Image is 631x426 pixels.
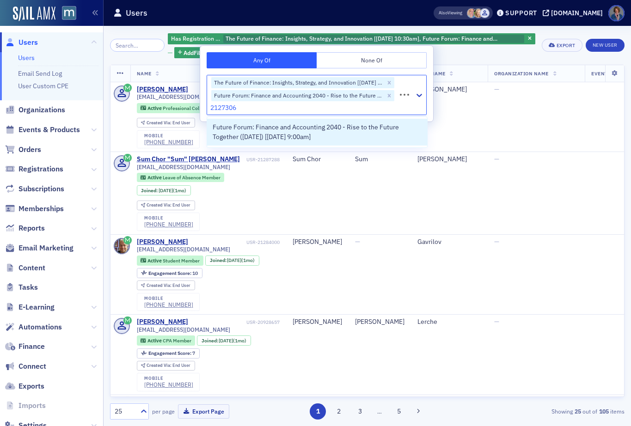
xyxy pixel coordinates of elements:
span: Created Via : [147,282,172,288]
button: Export [542,39,582,52]
div: Engagement Score: 10 [137,268,202,278]
span: Professional Colleague [163,105,214,111]
div: Remove The Future of Finance: Insights, Strategy, and Innovation [9/29/2025 10:30am] [384,77,394,88]
span: Active [147,337,163,344]
div: (1mo) [159,188,186,194]
span: [EMAIL_ADDRESS][DOMAIN_NAME] [137,246,230,253]
span: — [494,155,499,163]
span: Organizations [18,105,65,115]
button: AddFilter [174,47,212,59]
a: New User [586,39,625,52]
button: None Of [317,52,427,68]
a: Active Professional Colleague [141,105,214,111]
span: Profile [608,5,625,21]
div: Gavrilov [417,238,481,246]
button: 2 [331,403,347,420]
span: Student Member [163,257,200,264]
a: User Custom CPE [18,82,68,90]
span: Memberships [18,204,64,214]
span: Add Filter [184,49,208,57]
div: [PERSON_NAME] [293,318,342,326]
span: E-Learning [18,302,55,312]
span: Engagement Score : [148,350,192,356]
div: Joined: 2025-08-25 00:00:00 [205,256,259,266]
div: Active: Active: Student Member [137,256,204,266]
span: Organization Name [494,70,549,77]
strong: 25 [573,407,582,415]
a: Active Leave of Absence Member [141,175,220,181]
span: Events & Products [18,125,80,135]
span: Reports [18,223,45,233]
div: Created Via: End User [137,280,195,290]
span: — [494,317,499,326]
span: Rebekah Olson [473,8,483,18]
span: [EMAIL_ADDRESS][DOMAIN_NAME] [137,164,230,170]
a: Orders [5,145,41,155]
a: Active CPA Member [141,338,191,344]
div: End User [147,203,190,208]
a: Automations [5,322,62,332]
button: Export Page [178,404,229,419]
span: Created Via : [147,120,172,126]
span: [DATE] [227,257,241,263]
div: End User [147,121,190,126]
div: USR-20928657 [190,319,280,325]
div: 10 [148,271,198,276]
span: Joined : [141,188,159,194]
label: per page [152,407,175,415]
img: SailAMX [13,6,55,21]
div: Sum Chor "Sum" [PERSON_NAME] [137,155,240,164]
span: Engagement Score : [148,270,192,276]
span: Finance [18,341,45,352]
span: Content [18,263,45,273]
div: Joined: 2025-08-28 00:00:00 [137,185,191,195]
div: End User [147,283,190,288]
span: [DATE] [159,187,173,194]
div: (1mo) [219,338,246,344]
span: Email Marketing [18,243,74,253]
span: Active [147,174,163,181]
div: Lerche [417,318,481,326]
a: Email Marketing [5,243,74,253]
button: 5 [391,403,407,420]
a: Tasks [5,282,38,292]
button: Any Of [207,52,317,68]
span: [DATE] [219,337,233,344]
span: Leave of Absence Member [163,174,221,181]
div: Sum Chor [293,155,342,164]
span: — [355,237,360,246]
div: [PERSON_NAME] [137,85,188,94]
span: Imports [18,401,46,411]
div: The Future of Finance: Insights, Strategy, and Innovation [[DATE] 10:30am] [211,77,384,88]
div: The Future of Finance: Insights, Strategy, and Innovation [9/29/2025 10:30am], Future Forum: Fina... [168,33,536,45]
button: 1 [310,403,326,420]
a: Reports [5,223,45,233]
div: USR-21284000 [190,239,280,245]
div: Showing out of items [459,407,625,415]
div: [PERSON_NAME] [417,155,481,164]
div: [PERSON_NAME] [417,85,481,94]
div: Created Via: End User [137,118,195,128]
span: Subscriptions [18,184,64,194]
span: The Future of Finance: Insights, Strategy, and Innovation [[DATE] 10:30am], Future Forum: Finance... [226,35,497,49]
div: Future Forum: Finance and Accounting 2040 - Rise to the Future Together ([DATE]) [[DATE] 9:00am] [211,90,384,101]
a: [PHONE_NUMBER] [144,381,193,388]
span: Users [18,37,38,48]
div: USR-21289382 [190,87,280,93]
span: Active [147,105,163,111]
a: Subscriptions [5,184,64,194]
button: 3 [352,403,368,420]
div: Joined: 2025-08-11 00:00:00 [197,335,251,346]
span: — [494,237,499,246]
div: (1mo) [227,257,255,263]
a: Organizations [5,105,65,115]
a: [PERSON_NAME] [137,318,188,326]
div: mobile [144,296,193,301]
div: Engagement Score: 7 [137,348,200,359]
a: Connect [5,361,46,371]
div: 25 [115,407,135,416]
div: [PHONE_NUMBER] [144,139,193,146]
a: Finance [5,341,45,352]
div: Sum [355,155,404,164]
